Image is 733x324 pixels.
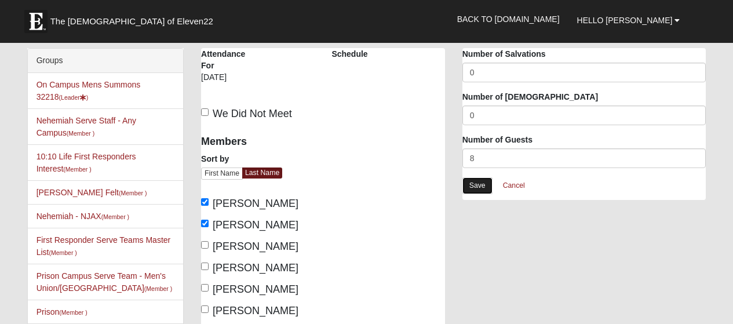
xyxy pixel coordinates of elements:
[213,262,298,274] span: [PERSON_NAME]
[462,177,493,194] a: Save
[50,16,213,27] span: The [DEMOGRAPHIC_DATA] of Eleven22
[119,190,147,196] small: (Member )
[213,198,298,209] span: [PERSON_NAME]
[331,48,367,60] label: Schedule
[59,94,89,101] small: (Leader )
[201,168,243,180] a: First Name
[37,235,171,257] a: First Responder Serve Teams Master List(Member )
[201,284,209,292] input: [PERSON_NAME]
[24,10,48,33] img: Eleven22 logo
[201,108,209,116] input: We Did Not Meet
[37,116,137,137] a: Nehemiah Serve Staff - Any Campus(Member )
[213,108,292,119] span: We Did Not Meet
[201,220,209,227] input: [PERSON_NAME]
[144,285,172,292] small: (Member )
[462,134,533,145] label: Number of Guests
[37,271,173,293] a: Prison Campus Serve Team - Men's Union/[GEOGRAPHIC_DATA](Member )
[462,91,598,103] label: Number of [DEMOGRAPHIC_DATA]
[37,188,147,197] a: [PERSON_NAME] Felt(Member )
[37,80,141,101] a: On Campus Mens Summons 32218(Leader)
[201,198,209,206] input: [PERSON_NAME]
[495,177,533,195] a: Cancel
[448,5,568,34] a: Back to [DOMAIN_NAME]
[201,136,314,148] h4: Members
[462,48,546,60] label: Number of Salvations
[201,263,209,270] input: [PERSON_NAME]
[242,168,282,179] a: Last Name
[49,249,76,256] small: (Member )
[37,212,129,221] a: Nehemiah - NJAX(Member )
[19,4,250,33] a: The [DEMOGRAPHIC_DATA] of Eleven22
[201,241,209,249] input: [PERSON_NAME]
[28,49,183,73] div: Groups
[201,153,229,165] label: Sort by
[101,213,129,220] small: (Member )
[213,219,298,231] span: [PERSON_NAME]
[213,283,298,295] span: [PERSON_NAME]
[201,48,249,71] label: Attendance For
[37,152,136,173] a: 10:10 Life First Responders Interest(Member )
[63,166,91,173] small: (Member )
[577,16,673,25] span: Hello [PERSON_NAME]
[201,71,249,91] div: [DATE]
[568,6,689,35] a: Hello [PERSON_NAME]
[213,241,298,252] span: [PERSON_NAME]
[67,130,94,137] small: (Member )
